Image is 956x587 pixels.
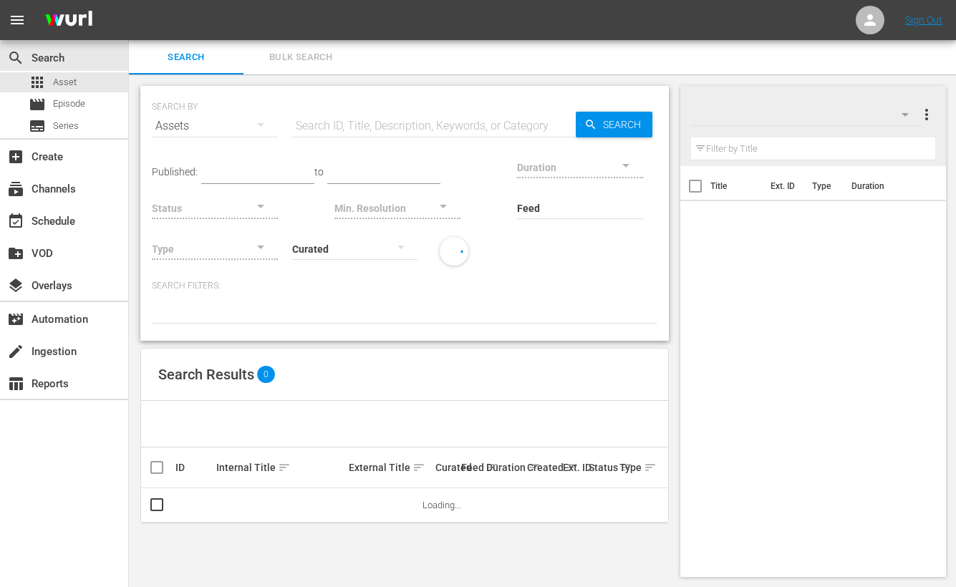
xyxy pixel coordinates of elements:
div: Created [527,459,559,476]
span: Create [7,148,24,165]
span: Published: [152,166,198,178]
span: Series [53,119,79,133]
span: Schedule [7,213,24,230]
span: Episode [53,97,85,111]
span: Overlays [7,277,24,294]
div: Ext. ID [563,462,584,473]
span: sort [278,461,291,474]
div: Curated [435,462,457,473]
span: Reports [7,375,24,392]
span: Automation [7,311,24,328]
button: Search [576,112,652,137]
span: sort [412,461,425,474]
div: External Title [349,459,431,476]
div: Type [619,459,635,476]
span: Bulk Search [252,49,349,66]
div: Internal Title [216,459,344,476]
span: VOD [7,245,24,262]
span: more_vert [918,106,935,123]
span: Episode [29,96,46,113]
span: Asset [29,74,46,91]
p: Search Filters: [152,280,657,292]
span: Ingestion [7,343,24,360]
span: Loading... [423,500,461,510]
div: ID [175,462,212,473]
span: Channels [7,180,24,198]
div: Assets [152,106,278,146]
span: Series [29,117,46,135]
img: ans4CAIJ8jUAAAAAAAAAAAAAAAAAAAAAAAAgQb4GAAAAAAAAAAAAAAAAAAAAAAAAJMjXAAAAAAAAAAAAAAAAAAAAAAAAgAT5G... [34,4,103,37]
span: to [314,166,324,178]
th: Type [803,166,843,206]
span: Search [137,49,235,66]
span: Search [597,112,652,137]
a: Sign Out [905,14,942,26]
th: Duration [843,166,929,206]
div: Status [589,459,615,476]
span: 0 [257,366,275,383]
div: Duration [486,459,523,476]
span: Asset [53,75,77,89]
div: Feed [461,459,483,476]
span: Search [7,49,24,67]
th: Title [710,166,762,206]
span: menu [9,11,26,29]
button: more_vert [918,97,935,132]
span: Search Results [158,366,254,383]
th: Ext. ID [762,166,803,206]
